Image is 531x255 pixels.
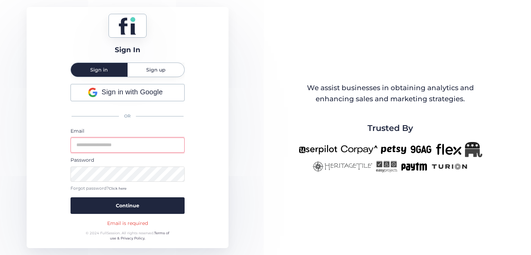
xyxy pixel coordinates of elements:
img: corpay-new.png [341,142,378,157]
span: Sign up [146,67,166,72]
img: Republicanlogo-bw.png [465,142,482,157]
img: flex-new.png [436,142,462,157]
div: Email is required [107,219,148,227]
div: Password [71,156,185,164]
img: petsy-new.png [381,142,406,157]
img: turion-new.png [431,161,468,172]
img: easyprojects-new.png [376,161,397,172]
span: Click here [109,186,127,191]
button: Continue [71,197,185,214]
div: OR [71,109,185,124]
img: 9gag-new.png [410,142,432,157]
img: userpilot-new.png [299,142,337,157]
img: paytm-new.png [401,161,427,172]
div: Email [71,127,185,135]
div: Sign In [115,45,140,55]
div: We assist businesses in obtaining analytics and enhancing sales and marketing strategies. [299,83,482,104]
div: Forgot password? [71,185,185,192]
span: Sign in [90,67,108,72]
span: Sign in with Google [102,87,163,97]
img: heritagetile-new.png [312,161,372,172]
span: Continue [116,202,139,209]
div: © 2024 FullSession. All rights reserved. [83,230,172,241]
span: Trusted By [367,122,413,135]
